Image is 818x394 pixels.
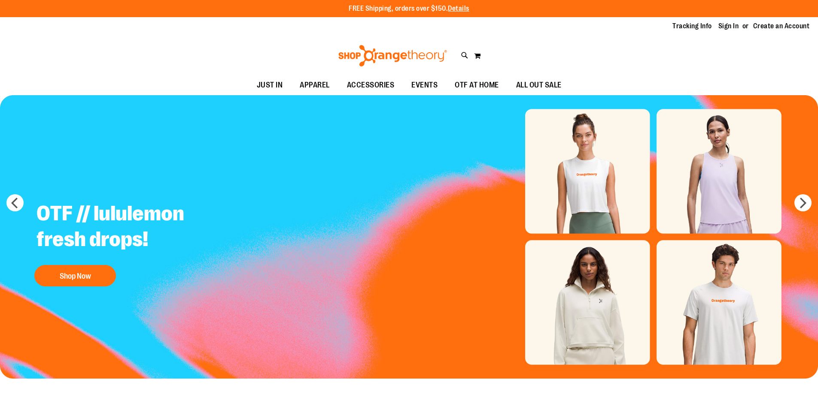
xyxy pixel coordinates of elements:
span: EVENTS [411,75,438,95]
button: next [794,194,812,211]
a: Create an Account [753,21,810,31]
a: Tracking Info [672,21,712,31]
img: Shop Orangetheory [337,45,448,66]
h2: OTF // lululemon fresh drops! [30,194,243,261]
span: ACCESSORIES [347,75,395,95]
p: FREE Shipping, orders over $150. [349,4,469,14]
a: Details [448,5,469,12]
a: OTF // lululemon fresh drops! Shop Now [30,194,243,291]
a: Sign In [718,21,739,31]
button: prev [6,194,24,211]
button: Shop Now [34,265,116,286]
span: JUST IN [257,75,283,95]
span: OTF AT HOME [455,75,499,95]
span: APPAREL [300,75,330,95]
span: ALL OUT SALE [516,75,562,95]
